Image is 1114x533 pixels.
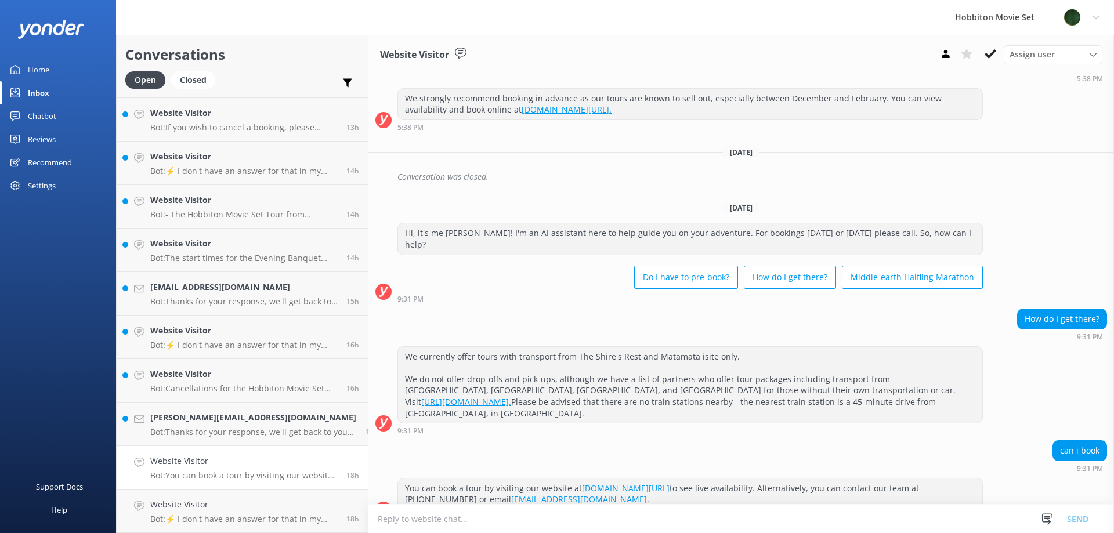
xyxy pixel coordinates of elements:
a: Website VisitorBot:⚡ I don't have an answer for that in my knowledge base. Please try and rephras... [117,490,368,533]
span: Aug 24 2025 10:34pm (UTC +12:00) Pacific/Auckland [365,427,378,437]
a: Website VisitorBot:Cancellations for the Hobbiton Movie Set tour must be made more than 24 hours ... [117,359,368,403]
img: 34-1625720359.png [1064,9,1081,26]
div: can i book [1053,441,1106,461]
h4: Website Visitor [150,455,338,467]
span: Assign user [1010,48,1055,61]
h3: Website Visitor [380,48,449,63]
div: Support Docs [36,475,83,498]
div: Inbox [28,81,49,104]
a: [DOMAIN_NAME][URL] [582,483,670,494]
a: Closed [171,73,221,86]
div: Closed [171,71,215,89]
h4: Website Visitor [150,107,338,119]
a: Website VisitorBot:⚡ I don't have an answer for that in my knowledge base. Please try and rephras... [117,142,368,185]
p: Bot: Thanks for your response, we'll get back to you as soon as we can during opening hours. [150,427,356,437]
a: Website VisitorBot:You can book a tour by visiting our website at [DOMAIN_NAME][URL] to see live ... [117,446,368,490]
a: [DOMAIN_NAME][URL]. [522,104,612,115]
h4: Website Visitor [150,368,338,380]
p: Bot: ⚡ I don't have an answer for that in my knowledge base. Please try and rephrase your questio... [150,340,338,350]
div: Open [125,71,165,89]
button: Do I have to pre-book? [634,266,738,289]
button: How do I get there? [744,266,836,289]
div: We currently offer tours with transport from The Shire's Rest and Matamata isite only. We do not ... [398,347,982,423]
div: You can book a tour by visiting our website at to see live availability. Alternatively, you can c... [398,478,982,509]
a: [EMAIL_ADDRESS][DOMAIN_NAME] [511,494,647,505]
div: Aug 24 2025 09:31pm (UTC +12:00) Pacific/Auckland [1052,464,1107,472]
p: Bot: ⚡ I don't have an answer for that in my knowledge base. Please try and rephrase your questio... [150,514,338,524]
h4: Website Visitor [150,150,338,163]
h2: Conversations [125,43,359,66]
img: yonder-white-logo.png [17,20,84,39]
a: [EMAIL_ADDRESS][DOMAIN_NAME]Bot:Thanks for your response, we'll get back to you as soon as we can... [117,272,368,316]
a: Website VisitorBot:The start times for the Evening Banquet Tour vary by season and daylight hours... [117,229,368,272]
div: Aug 24 2025 09:31pm (UTC +12:00) Pacific/Auckland [397,426,983,434]
span: [DATE] [723,147,759,157]
span: Aug 25 2025 01:50am (UTC +12:00) Pacific/Auckland [346,166,359,176]
div: Conversation was closed. [397,167,1107,187]
p: Bot: - The Hobbiton Movie Set Tour from [GEOGRAPHIC_DATA] i-SITE includes return transfers from [... [150,209,338,220]
span: Aug 24 2025 09:31pm (UTC +12:00) Pacific/Auckland [346,470,359,480]
p: Bot: If you wish to cancel a booking, please contact our reservations team via phone at [PHONE_NU... [150,122,338,133]
a: Website VisitorBot:⚡ I don't have an answer for that in my knowledge base. Please try and rephras... [117,316,368,359]
div: Aug 19 2025 05:38pm (UTC +12:00) Pacific/Auckland [397,123,983,131]
p: Bot: You can book a tour by visiting our website at [DOMAIN_NAME][URL] to see live availability. ... [150,470,338,481]
span: Aug 24 2025 11:00pm (UTC +12:00) Pacific/Auckland [346,383,359,393]
div: Settings [28,174,56,197]
a: Open [125,73,171,86]
h4: Website Visitor [150,237,338,250]
a: Website VisitorBot:- The Hobbiton Movie Set Tour from [GEOGRAPHIC_DATA] i-SITE includes return tr... [117,185,368,229]
a: [PERSON_NAME][EMAIL_ADDRESS][DOMAIN_NAME]Bot:Thanks for your response, we'll get back to you as s... [117,403,368,446]
strong: 9:31 PM [1077,465,1103,472]
div: Home [28,58,49,81]
div: Aug 24 2025 09:31pm (UTC +12:00) Pacific/Auckland [397,295,983,303]
div: Reviews [28,128,56,151]
div: Help [51,498,67,521]
span: Aug 25 2025 01:22am (UTC +12:00) Pacific/Auckland [346,253,359,263]
strong: 9:31 PM [397,427,424,434]
strong: 9:31 PM [397,296,424,303]
h4: Website Visitor [150,324,338,337]
div: 2025-08-19T21:09:23.897 [375,167,1107,187]
span: Aug 25 2025 12:41am (UTC +12:00) Pacific/Auckland [346,296,359,306]
span: Aug 25 2025 01:39am (UTC +12:00) Pacific/Auckland [346,209,359,219]
h4: Website Visitor [150,498,338,511]
div: We strongly recommend booking in advance as our tours are known to sell out, especially between D... [398,89,982,119]
strong: 9:31 PM [1077,333,1103,340]
p: Bot: Thanks for your response, we'll get back to you as soon as we can during opening hours. [150,296,338,307]
a: Website VisitorBot:If you wish to cancel a booking, please contact our reservations team via phon... [117,98,368,142]
p: Bot: ⚡ I don't have an answer for that in my knowledge base. Please try and rephrase your questio... [150,166,338,176]
strong: 5:38 PM [397,124,424,131]
h4: Website Visitor [150,194,338,206]
p: Bot: Cancellations for the Hobbiton Movie Set tour must be made more than 24 hours before the tou... [150,383,338,394]
span: Aug 24 2025 11:24pm (UTC +12:00) Pacific/Auckland [346,340,359,350]
span: Aug 24 2025 08:55pm (UTC +12:00) Pacific/Auckland [346,514,359,524]
p: Bot: The start times for the Evening Banquet Tour vary by season and daylight hours. Please check... [150,253,338,263]
div: Recommend [28,151,72,174]
a: [URL][DOMAIN_NAME]. [421,396,511,407]
strong: 5:38 PM [1077,75,1103,82]
div: Assign User [1004,45,1102,64]
h4: [PERSON_NAME][EMAIL_ADDRESS][DOMAIN_NAME] [150,411,356,424]
div: How do I get there? [1018,309,1106,329]
div: Aug 19 2025 05:38pm (UTC +12:00) Pacific/Auckland [1006,74,1107,82]
button: Middle-earth Halfling Marathon [842,266,983,289]
h4: [EMAIL_ADDRESS][DOMAIN_NAME] [150,281,338,293]
span: Aug 25 2025 02:05am (UTC +12:00) Pacific/Auckland [346,122,359,132]
div: Aug 24 2025 09:31pm (UTC +12:00) Pacific/Auckland [1017,332,1107,340]
span: [DATE] [723,203,759,213]
div: Hi, it's me [PERSON_NAME]! I'm an AI assistant here to help guide you on your adventure. For book... [398,223,982,254]
div: Chatbot [28,104,56,128]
